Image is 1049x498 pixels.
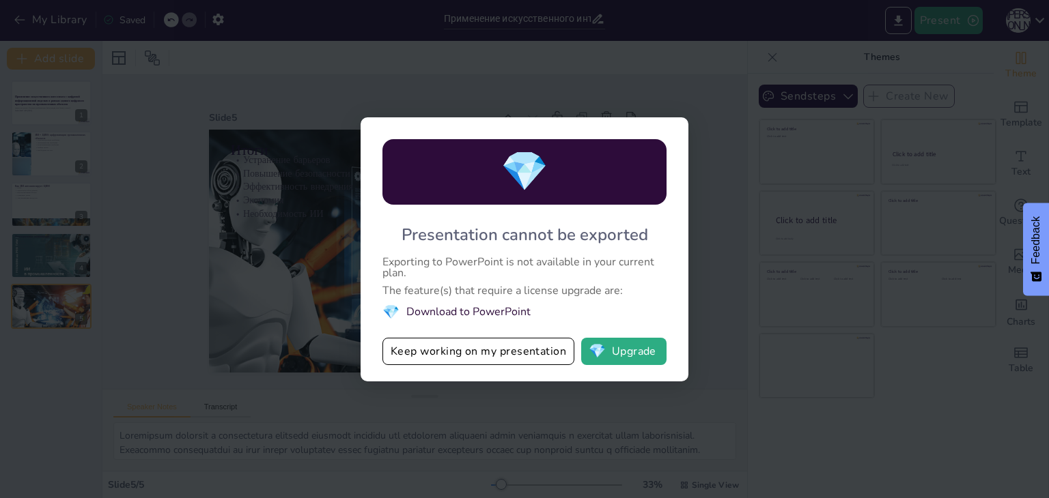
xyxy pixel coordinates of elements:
li: Download to PowerPoint [382,303,667,321]
div: Exporting to PowerPoint is not available in your current plan. [382,257,667,278]
button: diamondUpgrade [581,338,667,365]
div: Presentation cannot be exported [402,224,648,246]
span: diamond [382,303,400,321]
span: Feedback [1030,216,1042,264]
button: Feedback - Show survey [1023,203,1049,295]
div: The feature(s) that require a license upgrade are: [382,285,667,296]
span: diamond [501,145,548,198]
button: Keep working on my presentation [382,338,574,365]
span: diamond [589,345,606,358]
